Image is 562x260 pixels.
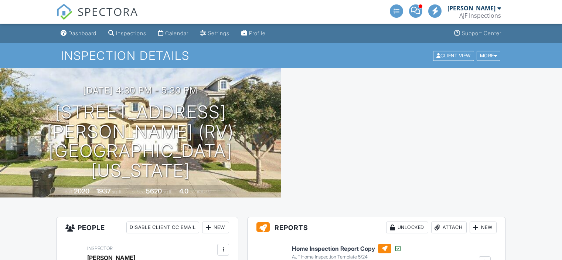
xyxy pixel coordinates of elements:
div: [PERSON_NAME] [447,4,495,12]
div: Calendar [165,30,188,36]
span: bathrooms [190,189,211,195]
a: Settings [197,27,232,40]
img: The Best Home Inspection Software - Spectora [56,4,72,20]
div: Attach [431,222,467,233]
div: Settings [208,30,229,36]
h1: Inspection Details [61,49,501,62]
a: Dashboard [58,27,99,40]
a: Support Center [451,27,504,40]
div: Unlocked [386,222,428,233]
div: 5620 [146,187,162,195]
span: sq. ft. [112,189,122,195]
div: Dashboard [68,30,96,36]
a: Calendar [155,27,191,40]
div: 2020 [74,187,89,195]
a: SPECTORA [56,10,138,26]
span: SPECTORA [78,4,138,19]
span: Inspector [87,246,113,251]
div: Profile [249,30,266,36]
div: Inspections [116,30,146,36]
div: Client View [433,51,474,61]
span: Built [65,189,73,195]
h1: [STREET_ADDRESS][PERSON_NAME] (RV) [GEOGRAPHIC_DATA][US_STATE] [12,102,269,180]
div: 1937 [96,187,111,195]
a: Profile [238,27,269,40]
span: Lot Size [129,189,145,195]
div: AJF Inspections [459,12,501,19]
div: Support Center [462,30,501,36]
a: Client View [432,53,476,58]
span: sq.ft. [163,189,172,195]
a: Inspections [105,27,149,40]
div: More [477,51,501,61]
div: AJF Home Inspection Template 5/24 [292,254,402,260]
div: New [470,222,497,233]
div: 4.0 [179,187,188,195]
div: New [202,222,229,233]
h6: Home Inspection Report Copy [292,244,402,253]
div: Disable Client CC Email [126,222,199,233]
h3: People [57,217,238,238]
h3: [DATE] 4:30 pm - 5:30 pm [83,85,198,95]
h3: Reports [248,217,505,238]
